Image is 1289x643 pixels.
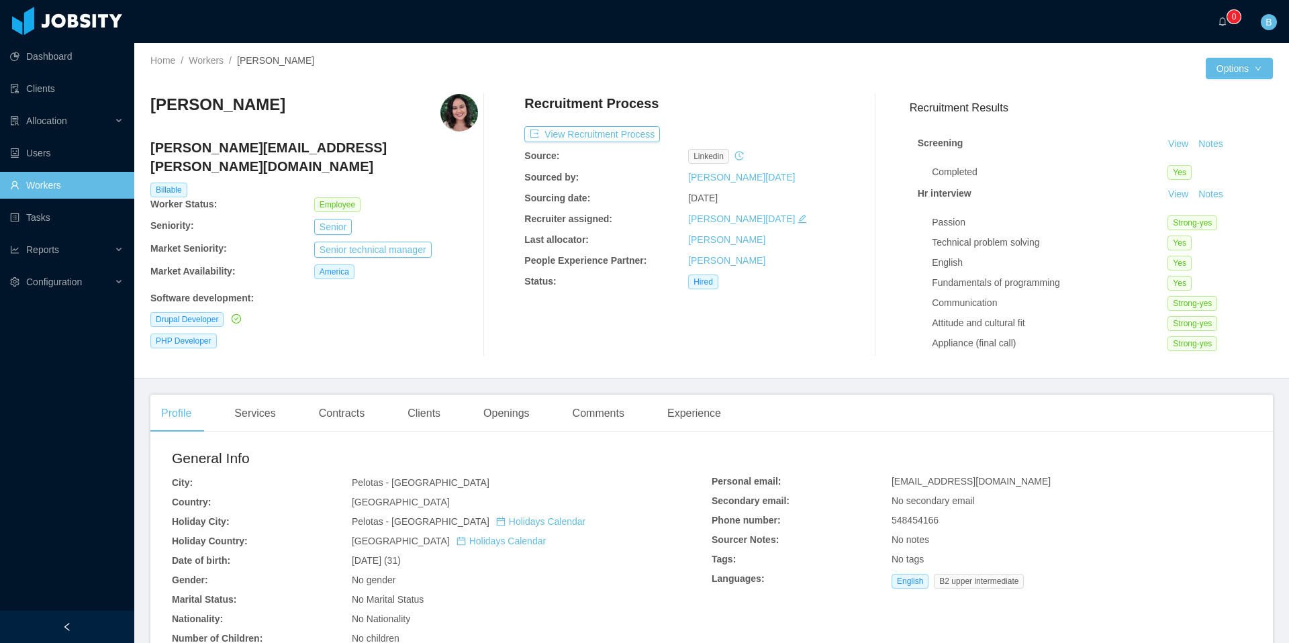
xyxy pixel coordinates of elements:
[352,555,401,566] span: [DATE] (31)
[918,188,971,199] strong: Hr interview
[314,219,352,235] button: Senior
[892,552,1251,566] div: No tags
[932,236,1167,250] div: Technical problem solving
[10,204,124,231] a: icon: profileTasks
[524,276,556,287] b: Status:
[26,244,59,255] span: Reports
[712,476,781,487] b: Personal email:
[934,574,1024,589] span: B2 upper intermediate
[10,277,19,287] i: icon: setting
[932,296,1167,310] div: Communication
[688,255,765,266] a: [PERSON_NAME]
[150,94,285,115] h3: [PERSON_NAME]
[150,395,202,432] div: Profile
[314,197,361,212] span: Employee
[524,234,589,245] b: Last allocator:
[562,395,635,432] div: Comments
[910,99,1273,116] h3: Recruitment Results
[172,575,208,585] b: Gender:
[932,165,1167,179] div: Completed
[688,213,795,224] a: [PERSON_NAME][DATE]
[1193,136,1229,152] button: Notes
[688,172,795,183] a: [PERSON_NAME][DATE]
[892,574,928,589] span: English
[352,477,489,488] span: Pelotas - [GEOGRAPHIC_DATA]
[524,213,612,224] b: Recruiter assigned:
[1163,138,1193,149] a: View
[524,126,660,142] button: icon: exportView Recruitment Process
[181,55,183,66] span: /
[172,516,230,527] b: Holiday City:
[1266,14,1272,30] span: B
[10,75,124,102] a: icon: auditClients
[189,55,224,66] a: Workers
[150,183,187,197] span: Billable
[1167,276,1192,291] span: Yes
[237,55,314,66] span: [PERSON_NAME]
[1167,165,1192,180] span: Yes
[172,536,248,546] b: Holiday Country:
[892,495,975,506] span: No secondary email
[524,129,660,140] a: icon: exportView Recruitment Process
[457,536,466,546] i: icon: calendar
[314,264,354,279] span: America
[524,172,579,183] b: Sourced by:
[172,448,712,469] h2: General Info
[688,149,729,164] span: linkedin
[224,395,286,432] div: Services
[734,151,744,160] i: icon: history
[712,534,779,545] b: Sourcer Notes:
[932,336,1167,350] div: Appliance (final call)
[892,515,939,526] span: 548454166
[10,116,19,126] i: icon: solution
[932,256,1167,270] div: English
[798,214,807,224] i: icon: edit
[150,266,236,277] b: Market Availability:
[150,220,194,231] b: Seniority:
[496,516,585,527] a: icon: calendarHolidays Calendar
[524,94,659,113] h4: Recruitment Process
[352,536,546,546] span: [GEOGRAPHIC_DATA]
[150,312,224,327] span: Drupal Developer
[172,477,193,488] b: City:
[172,555,230,566] b: Date of birth:
[172,497,211,507] b: Country:
[1167,316,1217,331] span: Strong-yes
[892,534,929,545] span: No notes
[1163,189,1193,199] a: View
[352,613,410,624] span: No Nationality
[657,395,732,432] div: Experience
[229,55,232,66] span: /
[688,193,718,203] span: [DATE]
[150,243,227,254] b: Market Seniority:
[172,594,236,605] b: Marital Status:
[10,140,124,166] a: icon: robotUsers
[232,314,241,324] i: icon: check-circle
[688,275,718,289] span: Hired
[1167,256,1192,270] span: Yes
[26,115,67,126] span: Allocation
[10,43,124,70] a: icon: pie-chartDashboard
[1167,215,1217,230] span: Strong-yes
[1227,10,1241,23] sup: 0
[352,516,585,527] span: Pelotas - [GEOGRAPHIC_DATA]
[150,55,175,66] a: Home
[397,395,451,432] div: Clients
[308,395,375,432] div: Contracts
[932,215,1167,230] div: Passion
[1218,17,1227,26] i: icon: bell
[150,138,478,176] h4: [PERSON_NAME][EMAIL_ADDRESS][PERSON_NAME][DOMAIN_NAME]
[26,277,82,287] span: Configuration
[352,497,450,507] span: [GEOGRAPHIC_DATA]
[150,334,217,348] span: PHP Developer
[314,242,432,258] button: Senior technical manager
[918,138,963,148] strong: Screening
[172,613,223,624] b: Nationality:
[688,234,765,245] a: [PERSON_NAME]
[10,172,124,199] a: icon: userWorkers
[1193,187,1229,203] button: Notes
[712,515,781,526] b: Phone number:
[473,395,540,432] div: Openings
[496,517,506,526] i: icon: calendar
[524,193,590,203] b: Sourcing date:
